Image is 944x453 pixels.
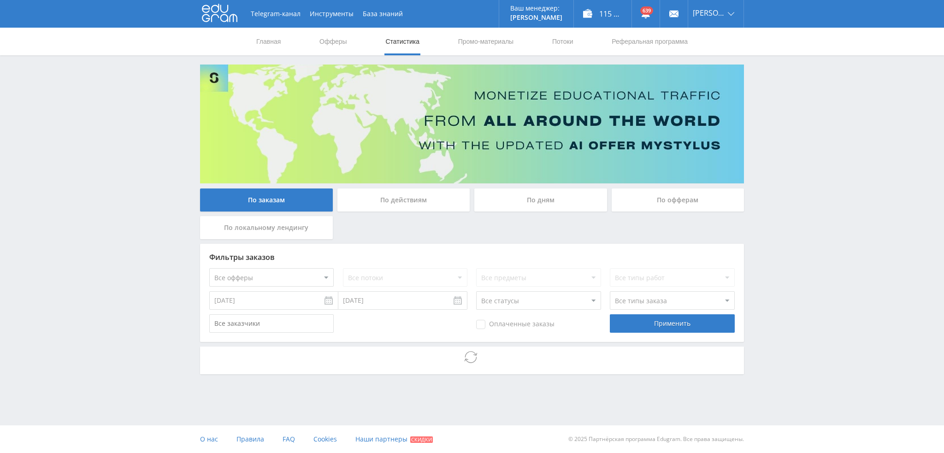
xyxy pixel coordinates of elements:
span: FAQ [283,435,295,443]
input: Все заказчики [209,314,334,333]
div: По действиям [337,188,470,212]
a: О нас [200,425,218,453]
a: Офферы [319,28,348,55]
span: Правила [236,435,264,443]
a: Реферальная программа [611,28,689,55]
p: [PERSON_NAME] [510,14,562,21]
span: О нас [200,435,218,443]
div: По офферам [612,188,744,212]
p: Ваш менеджер: [510,5,562,12]
span: Наши партнеры [355,435,407,443]
div: По дням [474,188,607,212]
a: FAQ [283,425,295,453]
div: Применить [610,314,734,333]
img: Banner [200,65,744,183]
div: © 2025 Партнёрская программа Edugram. Все права защищены. [477,425,744,453]
div: По локальному лендингу [200,216,333,239]
span: [PERSON_NAME] [693,9,725,17]
span: Оплаченные заказы [476,320,555,329]
a: Промо-материалы [457,28,514,55]
div: По заказам [200,188,333,212]
a: Cookies [313,425,337,453]
a: Потоки [551,28,574,55]
a: Статистика [384,28,420,55]
a: Главная [255,28,282,55]
a: Наши партнеры Скидки [355,425,433,453]
span: Cookies [313,435,337,443]
span: Скидки [410,436,433,443]
a: Правила [236,425,264,453]
div: Фильтры заказов [209,253,735,261]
